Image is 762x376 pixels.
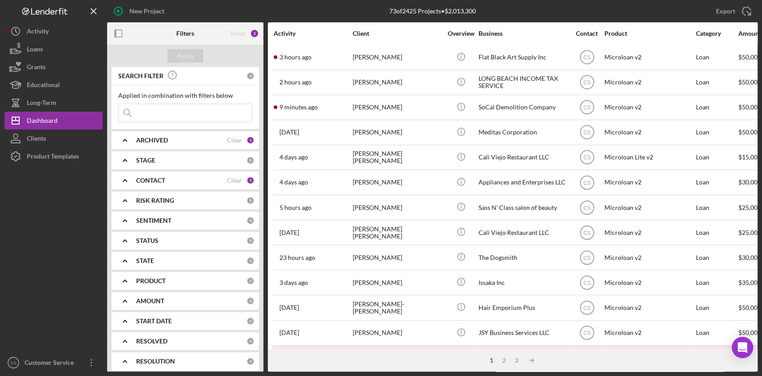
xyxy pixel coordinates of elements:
[246,257,254,265] div: 0
[353,71,442,94] div: [PERSON_NAME]
[246,196,254,205] div: 0
[246,136,254,144] div: 1
[479,71,568,94] div: LONG BEACH INCOME TAX SERVICE
[479,296,568,319] div: Hair Emporium Plus
[479,321,568,345] div: JSY Business Services LLC
[604,271,694,294] div: Microloan v2
[246,357,254,365] div: 0
[136,137,168,144] b: ARCHIVED
[604,146,694,169] div: Microloan Lite v2
[444,30,478,37] div: Overview
[498,357,510,364] div: 2
[279,304,299,311] time: 2025-08-20 20:08
[479,246,568,269] div: The Dogsmith
[570,30,604,37] div: Contact
[583,104,591,111] text: CS
[4,40,103,58] button: Loans
[4,94,103,112] button: Long-Term
[167,49,203,63] button: Apply
[732,337,753,358] div: Open Intercom Messenger
[604,171,694,194] div: Microloan v2
[27,130,46,150] div: Clients
[604,321,694,345] div: Microloan v2
[136,177,165,184] b: CONTACT
[4,112,103,130] button: Dashboard
[136,358,175,365] b: RESOLUTION
[353,146,442,169] div: [PERSON_NAME] [PERSON_NAME]
[696,296,737,319] div: Loan
[4,354,103,372] button: CSCustomer Service
[696,171,737,194] div: Loan
[696,346,737,370] div: Loan
[136,277,166,284] b: PRODUCT
[136,237,158,244] b: STATUS
[4,147,103,165] button: Product Templates
[707,2,758,20] button: Export
[389,8,476,15] div: 73 of 2425 Projects • $2,013,300
[279,204,312,211] time: 2025-08-26 17:34
[604,296,694,319] div: Microloan v2
[27,58,46,78] div: Grants
[696,96,737,119] div: Loan
[246,317,254,325] div: 0
[583,330,591,336] text: CS
[353,171,442,194] div: [PERSON_NAME]
[107,2,173,20] button: New Project
[4,22,103,40] button: Activity
[136,157,155,164] b: STAGE
[27,112,58,132] div: Dashboard
[136,217,171,224] b: SENTIMENT
[583,230,591,236] text: CS
[696,71,737,94] div: Loan
[246,237,254,245] div: 0
[250,29,259,38] div: 2
[22,354,80,374] div: Customer Service
[279,329,299,336] time: 2025-08-19 19:46
[696,271,737,294] div: Loan
[479,171,568,194] div: Appliances and Enterprises LLC
[583,130,591,136] text: CS
[479,121,568,144] div: Meditas Corporation
[583,79,591,86] text: CS
[353,96,442,119] div: [PERSON_NAME]
[279,79,312,86] time: 2025-08-26 20:40
[353,246,442,269] div: [PERSON_NAME]
[246,217,254,225] div: 0
[353,271,442,294] div: [PERSON_NAME]
[246,337,254,345] div: 0
[696,246,737,269] div: Loan
[177,49,194,63] div: Apply
[583,54,591,61] text: CS
[353,30,442,37] div: Client
[583,155,591,161] text: CS
[27,40,43,60] div: Loans
[279,54,312,61] time: 2025-08-26 19:22
[479,271,568,294] div: Issaka Inc
[479,46,568,69] div: Flat Black Art Supply Inc
[10,360,16,365] text: CS
[353,121,442,144] div: [PERSON_NAME]
[176,30,194,37] b: Filters
[279,229,299,236] time: 2025-08-21 04:59
[583,305,591,311] text: CS
[246,277,254,285] div: 0
[604,346,694,370] div: Microloan v2
[604,196,694,219] div: Microloan v2
[479,96,568,119] div: SoCal Demolition Company
[696,146,737,169] div: Loan
[246,156,254,164] div: 0
[583,180,591,186] text: CS
[479,221,568,244] div: Cali Viejo Restaurant LLC
[604,121,694,144] div: Microloan v2
[696,221,737,244] div: Loan
[27,22,49,42] div: Activity
[279,179,308,186] time: 2025-08-22 21:32
[279,154,308,161] time: 2025-08-22 17:10
[604,46,694,69] div: Microloan v2
[353,296,442,319] div: [PERSON_NAME]-[PERSON_NAME]
[604,246,694,269] div: Microloan v2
